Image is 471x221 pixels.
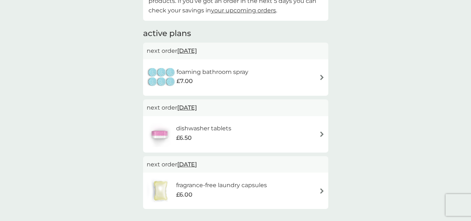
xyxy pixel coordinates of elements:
[147,46,325,56] p: next order
[319,131,325,137] img: arrow right
[147,103,325,113] p: next order
[177,44,197,58] span: [DATE]
[176,190,192,200] span: £6.00
[147,122,172,147] img: dishwasher tablets
[176,67,248,77] h6: foaming bathroom spray
[319,188,325,194] img: arrow right
[147,178,174,204] img: fragrance-free laundry capsules
[176,181,267,190] h6: fragrance-free laundry capsules
[177,157,197,171] span: [DATE]
[147,65,176,90] img: foaming bathroom spray
[176,124,231,133] h6: dishwasher tablets
[143,28,328,39] h2: active plans
[177,100,197,115] span: [DATE]
[176,76,193,86] span: £7.00
[319,75,325,80] img: arrow right
[211,7,276,14] a: your upcoming orders
[176,133,192,143] span: £6.50
[147,160,325,169] p: next order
